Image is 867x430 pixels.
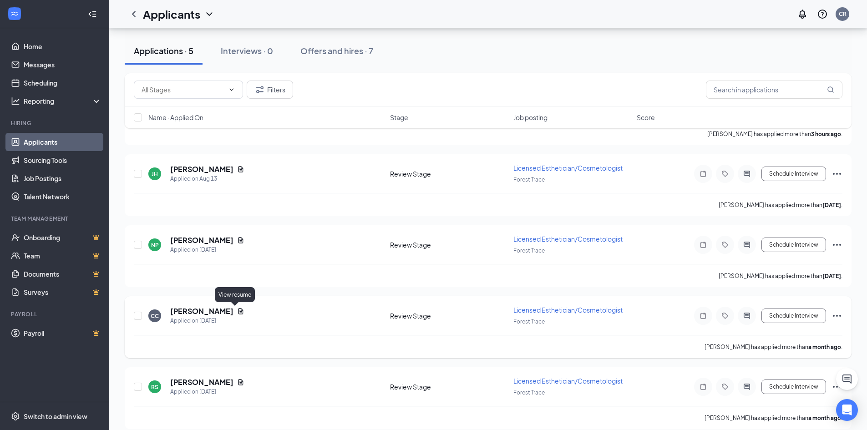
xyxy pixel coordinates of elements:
[151,241,159,249] div: NP
[24,247,101,265] a: TeamCrown
[808,344,841,350] b: a month ago
[720,170,730,177] svg: Tag
[247,81,293,99] button: Filter Filters
[143,6,200,22] h1: Applicants
[10,9,19,18] svg: WorkstreamLogo
[170,316,244,325] div: Applied on [DATE]
[11,215,100,223] div: Team Management
[24,169,101,187] a: Job Postings
[741,170,752,177] svg: ActiveChat
[832,239,842,250] svg: Ellipses
[741,312,752,319] svg: ActiveChat
[761,238,826,252] button: Schedule Interview
[720,312,730,319] svg: Tag
[513,389,545,396] span: Forest Trace
[720,241,730,248] svg: Tag
[513,113,548,122] span: Job posting
[221,45,273,56] div: Interviews · 0
[741,383,752,390] svg: ActiveChat
[142,85,224,95] input: All Stages
[24,96,102,106] div: Reporting
[698,383,709,390] svg: Note
[170,377,233,387] h5: [PERSON_NAME]
[706,81,842,99] input: Search in applications
[300,45,373,56] div: Offers and hires · 7
[761,309,826,323] button: Schedule Interview
[390,311,508,320] div: Review Stage
[817,9,828,20] svg: QuestionInfo
[254,84,265,95] svg: Filter
[832,381,842,392] svg: Ellipses
[237,308,244,315] svg: Document
[170,164,233,174] h5: [PERSON_NAME]
[24,151,101,169] a: Sourcing Tools
[698,312,709,319] svg: Note
[698,241,709,248] svg: Note
[11,310,100,318] div: Payroll
[11,412,20,421] svg: Settings
[151,312,159,320] div: CC
[24,37,101,56] a: Home
[836,368,858,390] button: ChatActive
[705,414,842,422] p: [PERSON_NAME] has applied more than .
[148,113,203,122] span: Name · Applied On
[24,324,101,342] a: PayrollCrown
[204,9,215,20] svg: ChevronDown
[832,310,842,321] svg: Ellipses
[24,74,101,92] a: Scheduling
[237,379,244,386] svg: Document
[390,240,508,249] div: Review Stage
[832,168,842,179] svg: Ellipses
[513,377,623,385] span: Licensed Esthetician/Cosmetologist
[513,176,545,183] span: Forest Trace
[170,235,233,245] h5: [PERSON_NAME]
[705,343,842,351] p: [PERSON_NAME] has applied more than .
[513,306,623,314] span: Licensed Esthetician/Cosmetologist
[170,174,244,183] div: Applied on Aug 13
[24,228,101,247] a: OnboardingCrown
[24,56,101,74] a: Messages
[761,379,826,394] button: Schedule Interview
[720,383,730,390] svg: Tag
[151,383,158,391] div: RS
[152,170,158,178] div: JH
[827,86,834,93] svg: MagnifyingGlass
[128,9,139,20] svg: ChevronLeft
[513,235,623,243] span: Licensed Esthetician/Cosmetologist
[134,45,193,56] div: Applications · 5
[513,247,545,254] span: Forest Trace
[24,283,101,301] a: SurveysCrown
[24,265,101,283] a: DocumentsCrown
[24,133,101,151] a: Applicants
[24,187,101,206] a: Talent Network
[822,202,841,208] b: [DATE]
[839,10,847,18] div: CR
[88,10,97,19] svg: Collapse
[741,241,752,248] svg: ActiveChat
[237,166,244,173] svg: Document
[698,170,709,177] svg: Note
[11,119,100,127] div: Hiring
[11,96,20,106] svg: Analysis
[390,169,508,178] div: Review Stage
[797,9,808,20] svg: Notifications
[390,113,408,122] span: Stage
[24,412,87,421] div: Switch to admin view
[390,382,508,391] div: Review Stage
[719,201,842,209] p: [PERSON_NAME] has applied more than .
[719,272,842,280] p: [PERSON_NAME] has applied more than .
[170,245,244,254] div: Applied on [DATE]
[513,318,545,325] span: Forest Trace
[170,387,244,396] div: Applied on [DATE]
[842,374,852,384] svg: ChatActive
[215,287,255,302] div: View resume
[237,237,244,244] svg: Document
[228,86,235,93] svg: ChevronDown
[170,306,233,316] h5: [PERSON_NAME]
[637,113,655,122] span: Score
[513,164,623,172] span: Licensed Esthetician/Cosmetologist
[761,167,826,181] button: Schedule Interview
[808,415,841,421] b: a month ago
[822,273,841,279] b: [DATE]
